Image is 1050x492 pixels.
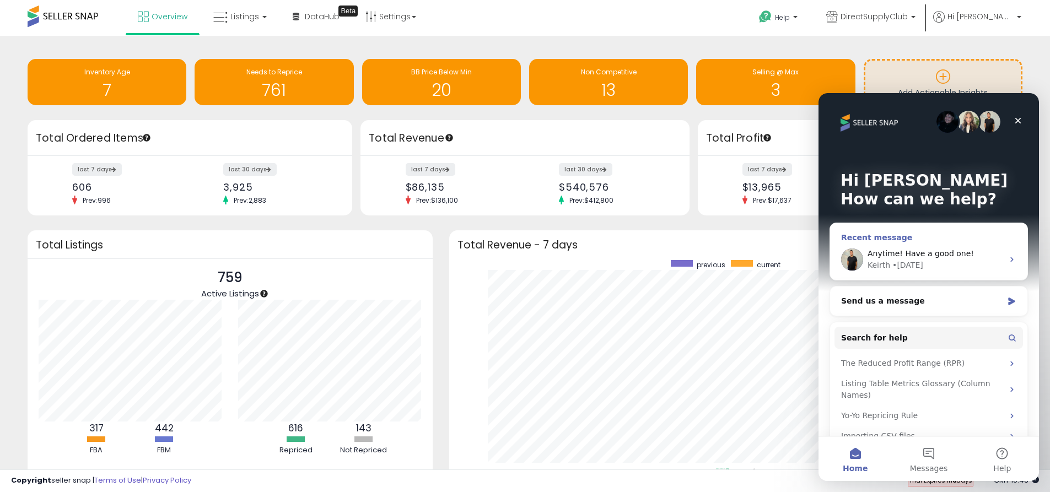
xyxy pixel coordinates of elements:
[142,133,152,143] div: Tooltip anchor
[155,421,174,435] b: 442
[742,181,852,193] div: $13,965
[338,6,358,17] div: Tooltip anchor
[94,475,141,485] a: Terms of Use
[559,163,612,176] label: last 30 days
[406,163,455,176] label: last 7 days
[131,445,197,456] div: FBM
[702,81,849,99] h1: 3
[201,288,259,299] span: Active Listings
[696,59,855,105] a: Selling @ Max 3
[559,181,670,193] div: $540,576
[529,59,688,105] a: Non Competitive 13
[411,67,472,77] span: BB Price Below Min
[259,289,269,299] div: Tooltip anchor
[152,11,187,22] span: Overview
[750,2,809,36] a: Help
[230,11,259,22] span: Listings
[201,267,259,288] p: 759
[72,181,182,193] div: 606
[143,475,191,485] a: Privacy Policy
[898,87,988,98] span: Add Actionable Insights
[89,421,104,435] b: 317
[747,196,797,205] span: Prev: $17,637
[819,93,1039,481] iframe: Intercom live chat
[84,67,130,77] span: Inventory Age
[368,81,515,99] h1: 20
[865,61,1021,103] a: Add Actionable Insights
[362,59,521,105] a: BB Price Below Min 20
[535,81,682,99] h1: 13
[228,196,272,205] span: Prev: 2,883
[752,67,799,77] span: Selling @ Max
[933,11,1021,36] a: Hi [PERSON_NAME]
[223,163,277,176] label: last 30 days
[444,133,454,143] div: Tooltip anchor
[246,67,302,77] span: Needs to Reprice
[411,196,464,205] span: Prev: $136,100
[706,131,1014,146] h3: Total Profit
[36,131,344,146] h3: Total Ordered Items
[742,163,792,176] label: last 7 days
[841,11,908,22] span: DirectSupplyClub
[305,11,340,22] span: DataHub
[77,196,116,205] span: Prev: 996
[200,81,348,99] h1: 761
[331,445,397,456] div: Not Repriced
[195,59,353,105] a: Needs to Reprice 761
[775,13,790,22] span: Help
[63,445,130,456] div: FBA
[72,163,122,176] label: last 7 days
[369,131,681,146] h3: Total Revenue
[263,445,329,456] div: Repriced
[36,241,424,249] h3: Total Listings
[564,196,619,205] span: Prev: $412,800
[762,133,772,143] div: Tooltip anchor
[223,181,333,193] div: 3,925
[697,260,725,269] span: previous
[288,421,303,435] b: 616
[28,59,186,105] a: Inventory Age 7
[758,10,772,24] i: Get Help
[406,181,517,193] div: $86,135
[947,11,1014,22] span: Hi [PERSON_NAME]
[757,260,780,269] span: current
[581,67,637,77] span: Non Competitive
[11,475,191,486] div: seller snap | |
[457,241,1014,249] h3: Total Revenue - 7 days
[33,81,181,99] h1: 7
[11,475,51,485] strong: Copyright
[356,421,371,435] b: 143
